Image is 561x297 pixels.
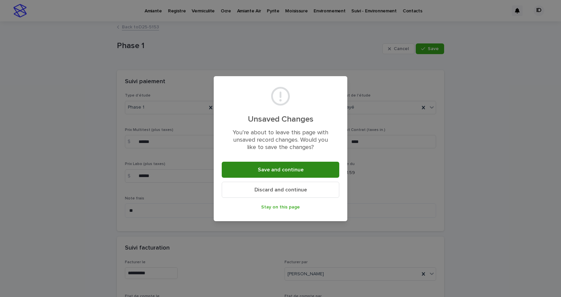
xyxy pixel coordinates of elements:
[222,162,339,178] button: Save and continue
[261,205,300,209] span: Stay on this page
[258,167,304,172] span: Save and continue
[254,187,307,192] span: Discard and continue
[230,129,331,151] p: You’re about to leave this page with unsaved record changes. Would you like to save the changes?
[222,182,339,198] button: Discard and continue
[222,202,339,212] button: Stay on this page
[230,115,331,124] h2: Unsaved Changes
